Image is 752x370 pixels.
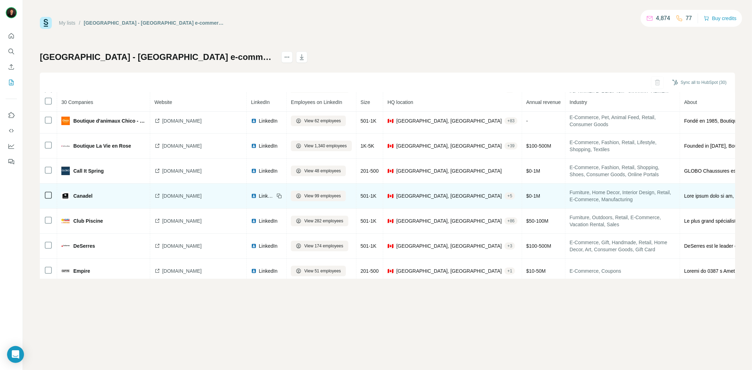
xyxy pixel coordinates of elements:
span: 🇨🇦 [387,217,393,224]
button: Dashboard [6,140,17,153]
button: Feedback [6,155,17,168]
button: View 99 employees [291,191,346,201]
img: Avatar [6,7,17,18]
span: [DOMAIN_NAME] [162,117,202,124]
span: 501-1K [361,193,377,199]
img: LinkedIn logo [251,268,257,274]
button: View 1,340 employees [291,141,352,151]
span: $ 100-500M [526,243,551,249]
span: $ 50-100M [526,218,549,224]
a: My lists [59,20,75,26]
p: 4,874 [656,14,670,23]
span: LinkedIn [259,117,277,124]
span: $ 0-1M [526,168,540,174]
span: [DOMAIN_NAME] [162,242,202,249]
span: $ 100-500M [526,143,551,149]
span: [GEOGRAPHIC_DATA], [GEOGRAPHIC_DATA] [396,192,502,199]
span: Size [361,99,370,105]
span: View 51 employees [304,268,341,274]
span: View 282 employees [304,218,343,224]
div: + 3 [505,243,515,249]
span: 1K-5K [361,143,374,149]
span: E-Commerce, Coupons [570,267,675,275]
span: Club Piscine [73,217,103,224]
span: Employees on LinkedIn [291,99,342,105]
img: company-logo [61,245,70,247]
span: Furniture, Outdoors, Retail, E-Commerce, Vacation Rental, Sales [570,214,675,228]
span: LinkedIn [259,217,277,224]
span: [GEOGRAPHIC_DATA], [GEOGRAPHIC_DATA] [396,267,502,275]
span: LinkedIn [259,267,277,275]
button: Enrich CSV [6,61,17,73]
li: / [79,19,80,26]
span: About [684,99,697,105]
img: company-logo [61,217,70,225]
div: + 39 [505,143,517,149]
p: 77 [686,14,692,23]
div: + 5 [505,193,515,199]
span: HQ location [387,99,413,105]
img: LinkedIn logo [251,118,257,124]
h1: [GEOGRAPHIC_DATA] - [GEOGRAPHIC_DATA] e-commerce [40,51,275,63]
button: My lists [6,76,17,89]
span: View 1,340 employees [304,143,347,149]
span: LinkedIn [259,192,274,199]
img: company-logo [61,192,70,200]
img: LinkedIn logo [251,218,257,224]
img: LinkedIn logo [251,168,257,174]
span: [DOMAIN_NAME] [162,267,202,275]
span: E-Commerce, Fashion, Retail, Lifestyle, Shopping, Textiles [570,139,675,153]
span: 🇨🇦 [387,117,393,124]
button: Buy credits [704,13,736,23]
span: [DOMAIN_NAME] [162,142,202,149]
span: Boutique d'animaux Chico - Les franchises [73,117,146,124]
span: View 99 employees [304,193,341,199]
span: $ 0-1M [526,193,540,199]
span: $ 10-50M [526,268,546,274]
div: + 1 [505,268,515,274]
img: company-logo [61,117,70,125]
span: Industry [570,99,587,105]
span: [GEOGRAPHIC_DATA], [GEOGRAPHIC_DATA] [396,142,502,149]
span: [DOMAIN_NAME] [162,217,202,224]
span: Boutique La Vie en Rose [73,142,131,149]
span: [GEOGRAPHIC_DATA], [GEOGRAPHIC_DATA] [396,217,502,224]
span: 🇨🇦 [387,242,393,249]
img: Surfe Logo [40,17,52,29]
span: 201-500 [361,268,379,274]
span: [DOMAIN_NAME] [162,192,202,199]
span: [DOMAIN_NAME] [162,167,202,174]
span: [GEOGRAPHIC_DATA], [GEOGRAPHIC_DATA] [396,117,502,124]
button: View 282 employees [291,216,348,226]
div: + 86 [505,218,517,224]
span: Website [154,99,172,105]
button: Search [6,45,17,58]
span: View 48 employees [304,168,341,174]
span: LinkedIn [259,242,277,249]
button: actions [281,51,293,63]
span: View 62 employees [304,118,341,124]
div: [GEOGRAPHIC_DATA] - [GEOGRAPHIC_DATA] e-commerce [84,19,224,26]
img: company-logo [61,146,70,147]
span: LinkedIn [259,142,277,149]
span: View 174 employees [304,243,343,249]
span: 🇨🇦 [387,167,393,174]
span: LinkedIn [251,99,270,105]
span: Furniture, Home Decor, Interior Design, Retail, E-Commerce, Manufacturing [570,189,675,203]
span: E-Commerce, Fashion, Retail, Shopping, Shoes, Consumer Goods, Online Portals [570,164,675,178]
span: Empire [73,267,90,275]
span: 201-500 [361,168,379,174]
span: Canadel [73,192,92,199]
span: [GEOGRAPHIC_DATA], [GEOGRAPHIC_DATA] [396,167,502,174]
span: 🇨🇦 [387,192,393,199]
span: 🇨🇦 [387,267,393,275]
img: LinkedIn logo [251,243,257,249]
span: E-Commerce, Gift, Handmade, Retail, Home Decor, Art, Consumer Goods, Gift Card [570,239,675,253]
span: [GEOGRAPHIC_DATA], [GEOGRAPHIC_DATA] [396,242,502,249]
div: Open Intercom Messenger [7,346,24,363]
span: E-Commerce, Pet, Animal Feed, Retail, Consumer Goods [570,114,675,128]
button: Quick start [6,30,17,42]
span: 30 Companies [61,99,93,105]
span: 501-1K [361,118,377,124]
div: + 83 [505,118,517,124]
